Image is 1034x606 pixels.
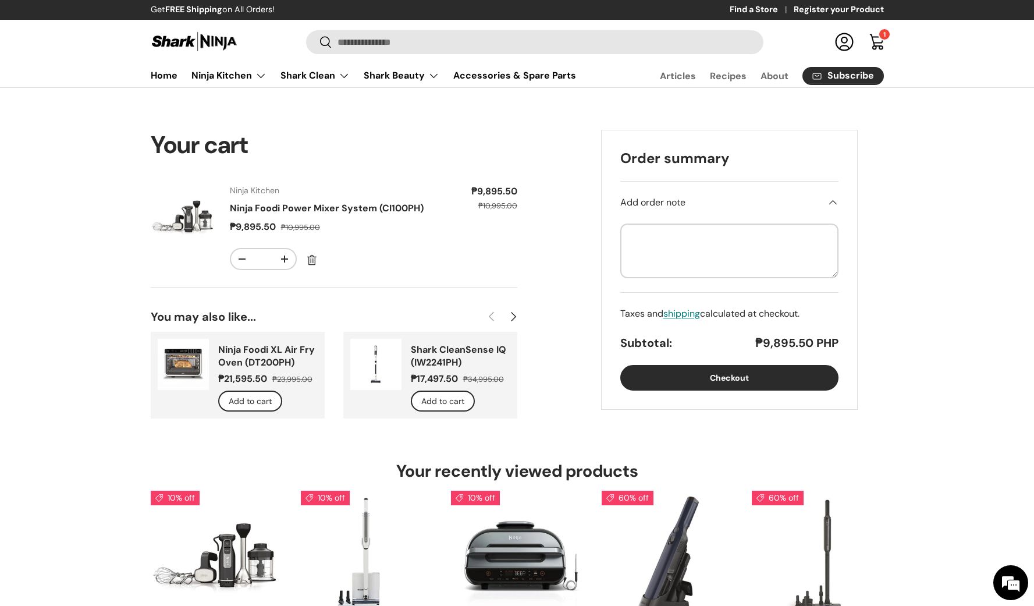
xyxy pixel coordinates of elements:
[663,307,700,320] a: shipping
[632,64,884,87] nav: Secondary
[802,67,884,85] a: Subscribe
[827,71,874,80] span: Subscribe
[151,460,884,482] h2: Your recently viewed products
[151,64,576,87] nav: Primary
[620,307,838,321] div: Taxes and calculated at checkout.
[165,4,222,15] strong: FREE Shipping
[411,343,506,368] a: Shark CleanSense IQ (IW2241PH)
[453,64,576,87] a: Accessories & Spare Parts
[620,365,838,391] button: Checkout
[151,130,517,161] h1: Your cart
[620,149,838,167] h2: Order summary
[281,222,320,232] s: ₱10,995.00
[151,30,238,53] img: Shark Ninja Philippines
[478,201,517,211] s: ₱10,995.00
[357,64,446,87] summary: Shark Beauty
[151,491,200,505] span: 10% off
[660,65,696,87] a: Articles
[184,64,273,87] summary: Ninja Kitchen
[752,491,804,505] span: 60% off
[761,65,788,87] a: About
[454,185,517,199] dd: ₱9,895.50
[218,391,282,412] button: Add to cart
[301,491,350,505] span: 10% off
[794,3,884,16] a: Register your Product
[602,491,653,505] span: 60% off
[218,343,315,368] a: Ninja Foodi XL Air Fry Oven (DT200PH)
[230,221,279,233] dd: ₱9,895.50
[620,182,838,224] summary: Add order note
[273,64,357,87] summary: Shark Clean
[301,250,322,271] a: Remove
[151,64,177,87] a: Home
[710,65,747,87] a: Recipes
[883,30,886,38] span: 1
[253,249,273,269] input: Quantity
[730,3,794,16] a: Find a Store
[620,196,685,210] span: Add order note
[230,185,440,197] div: Ninja Kitchen
[451,491,500,505] span: 10% off
[755,335,838,351] p: ₱9,895.50 PHP
[151,3,275,16] p: Get on All Orders!
[411,391,475,412] button: Add to cart
[620,335,672,351] h3: Subtotal:
[151,309,481,325] h2: You may also like...
[230,202,424,214] a: Ninja Foodi Power Mixer System (CI100PH)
